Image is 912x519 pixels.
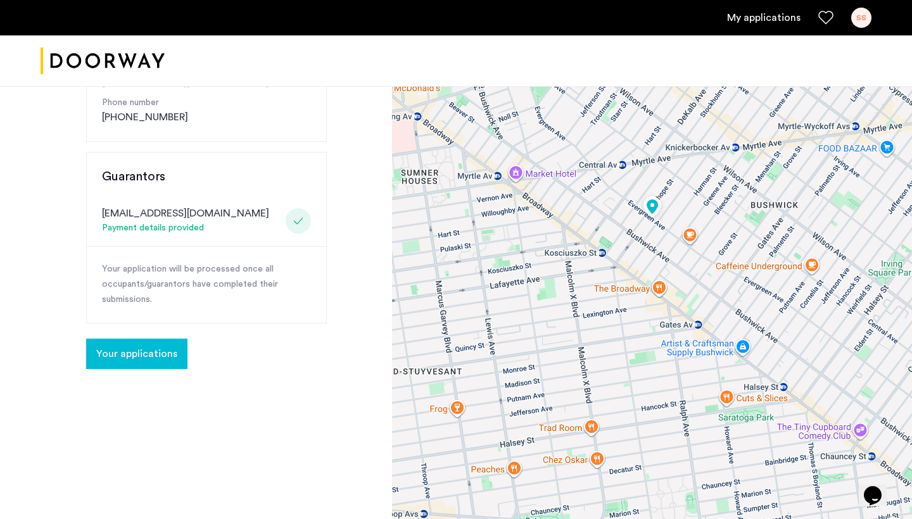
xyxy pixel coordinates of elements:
[102,168,311,185] h3: Guarantors
[102,109,188,125] a: [PHONE_NUMBER]
[727,10,801,25] a: My application
[86,349,187,359] cazamio-button: Go to application
[102,206,269,221] div: [EMAIL_ADDRESS][DOMAIN_NAME]
[102,262,311,308] p: Your application will be processed once all occupants/guarantors have completed their submissions.
[818,10,833,25] a: Favorites
[102,221,269,236] div: Payment details provided
[41,37,165,85] a: Cazamio logo
[41,37,165,85] img: logo
[96,346,177,361] span: Your applications
[859,468,899,506] iframe: chat widget
[851,8,871,28] div: SS
[102,96,311,109] p: Phone number
[86,339,187,369] button: button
